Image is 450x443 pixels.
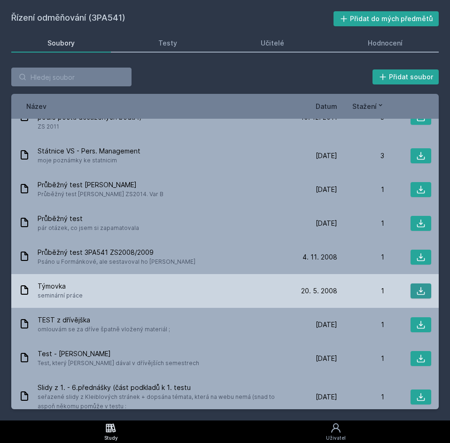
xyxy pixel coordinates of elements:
[122,34,213,53] a: Testy
[337,219,384,228] div: 1
[301,286,337,296] span: 20. 5. 2008
[337,252,384,262] div: 1
[38,359,199,368] span: Test, který [PERSON_NAME] dával v dřívějších semestrech
[372,69,439,84] button: Přidat soubor
[316,354,337,363] span: [DATE]
[38,223,139,233] span: pár otázek, co jsem si zapamatovala
[316,219,337,228] span: [DATE]
[38,190,163,199] span: Průběžný test [PERSON_NAME] ZS2014. Var B
[47,38,75,48] div: Soubory
[316,151,337,160] span: [DATE]
[337,354,384,363] div: 1
[38,180,163,190] span: Průběžný test [PERSON_NAME]
[38,122,287,131] span: ZS 2011
[303,252,337,262] span: 4. 11. 2008
[352,101,384,111] button: Stažení
[38,248,195,257] span: Průběžný test 3PA541 ZS2008/2009
[337,151,384,160] div: 3
[38,291,83,300] span: seminární práce
[26,101,47,111] button: Název
[38,156,140,165] span: moje poznámky ke statnicim
[11,68,132,86] input: Hledej soubor
[337,185,384,194] div: 1
[352,101,377,111] span: Stažení
[368,38,403,48] div: Hodnocení
[38,383,287,392] span: Slidy z 1. - 6.přednášky (část podkladů k 1. testu
[316,185,337,194] span: [DATE]
[334,11,439,26] button: Přidat do mých předmětů
[11,11,334,26] h2: Řízení odměňování (3PA541)
[316,101,337,111] button: Datum
[337,392,384,402] div: 1
[104,435,118,442] div: Study
[38,282,83,291] span: Týmovka
[158,38,177,48] div: Testy
[11,34,111,53] a: Soubory
[38,315,170,325] span: TEST z dřívějška
[316,320,337,329] span: [DATE]
[38,146,140,156] span: Státnice VS - Pers. Management
[316,392,337,402] span: [DATE]
[38,349,199,359] span: Test - [PERSON_NAME]
[337,320,384,329] div: 1
[38,257,195,267] span: Psáno u Formánkové, ale sestavoval ho [PERSON_NAME]
[38,392,287,411] span: seřazené slidy z Kleiblových stránek + dopsána témata, která na webu nemá (snad to aspoň někomu p...
[332,34,439,53] a: Hodnocení
[337,286,384,296] div: 1
[38,214,139,223] span: Průběžný test
[225,34,320,53] a: Učitelé
[38,325,170,334] span: omlouvám se za dříve špatně vložený materiál ;
[261,38,284,48] div: Učitelé
[326,435,346,442] div: Uživatel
